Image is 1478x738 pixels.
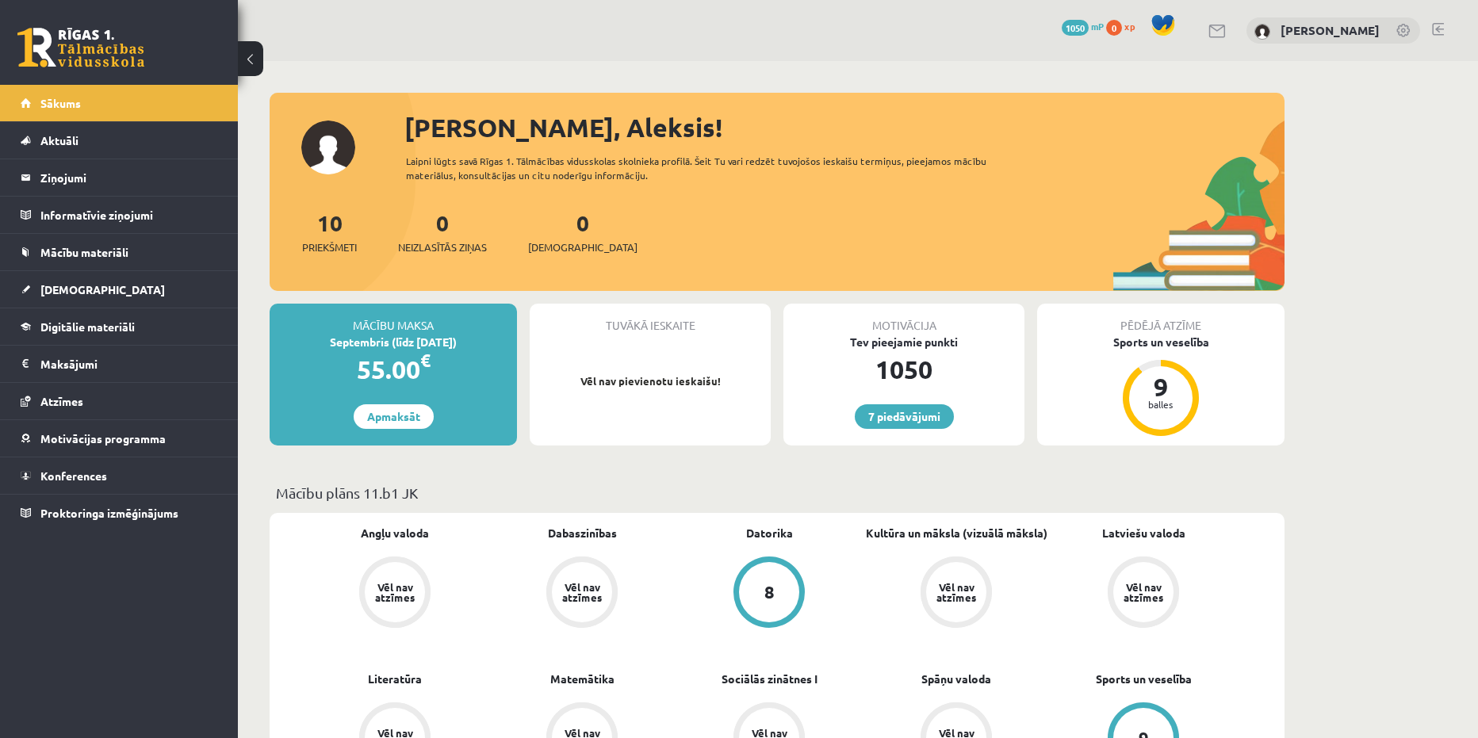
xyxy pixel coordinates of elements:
span: Mācību materiāli [40,245,128,259]
span: Neizlasītās ziņas [398,239,487,255]
a: Konferences [21,457,218,494]
a: [PERSON_NAME] [1281,22,1380,38]
div: 9 [1137,374,1185,400]
a: Atzīmes [21,383,218,419]
a: Sports un veselība [1096,671,1192,687]
a: [DEMOGRAPHIC_DATA] [21,271,218,308]
legend: Maksājumi [40,346,218,382]
a: Proktoringa izmēģinājums [21,495,218,531]
div: Tev pieejamie punkti [783,334,1024,350]
a: Maksājumi [21,346,218,382]
div: Vēl nav atzīmes [560,582,604,602]
p: Mācību plāns 11.b1 JK [276,482,1278,503]
a: Literatūra [368,671,422,687]
div: Sports un veselība [1037,334,1285,350]
div: Tuvākā ieskaite [530,304,771,334]
a: Vēl nav atzīmes [488,556,676,631]
span: Digitālie materiāli [40,319,135,334]
span: 0 [1106,20,1122,36]
a: Ziņojumi [21,159,218,196]
a: Latviešu valoda [1102,525,1185,541]
div: Mācību maksa [270,304,517,334]
div: Vēl nav atzīmes [373,582,417,602]
a: Rīgas 1. Tālmācības vidusskola [17,28,144,67]
div: Vēl nav atzīmes [1121,582,1166,602]
a: Vēl nav atzīmes [863,556,1050,631]
div: 1050 [783,350,1024,388]
span: xp [1124,20,1135,33]
a: Sports un veselība 9 balles [1037,334,1285,438]
a: 0 xp [1106,20,1143,33]
div: 55.00 [270,350,517,388]
span: Konferences [40,468,107,483]
div: Motivācija [783,304,1024,334]
a: 8 [676,556,863,631]
a: Motivācijas programma [21,420,218,457]
div: 8 [764,583,775,601]
div: Septembris (līdz [DATE]) [270,334,517,350]
a: Sociālās zinātnes I [722,671,817,687]
span: mP [1091,20,1104,33]
a: 0Neizlasītās ziņas [398,208,487,255]
div: [PERSON_NAME], Aleksis! [404,109,1285,147]
span: Priekšmeti [302,239,357,255]
a: Apmaksāt [354,404,434,429]
a: Kultūra un māksla (vizuālā māksla) [866,525,1047,541]
div: Pēdējā atzīme [1037,304,1285,334]
a: Datorika [746,525,793,541]
img: Aleksis Āboliņš [1254,24,1270,40]
a: Informatīvie ziņojumi [21,197,218,233]
span: Proktoringa izmēģinājums [40,506,178,520]
a: Mācību materiāli [21,234,218,270]
span: Atzīmes [40,394,83,408]
a: 1050 mP [1062,20,1104,33]
span: 1050 [1062,20,1089,36]
a: Digitālie materiāli [21,308,218,345]
a: Angļu valoda [361,525,429,541]
a: Vēl nav atzīmes [301,556,488,631]
p: Vēl nav pievienotu ieskaišu! [538,373,763,389]
span: Motivācijas programma [40,431,166,445]
a: Dabaszinības [548,525,617,541]
span: Sākums [40,96,81,110]
a: 10Priekšmeti [302,208,357,255]
a: 0[DEMOGRAPHIC_DATA] [528,208,638,255]
div: balles [1137,400,1185,409]
legend: Ziņojumi [40,159,218,196]
span: [DEMOGRAPHIC_DATA] [528,239,638,255]
a: Aktuāli [21,122,218,159]
legend: Informatīvie ziņojumi [40,197,218,233]
a: Spāņu valoda [921,671,991,687]
div: Laipni lūgts savā Rīgas 1. Tālmācības vidusskolas skolnieka profilā. Šeit Tu vari redzēt tuvojošo... [406,154,1015,182]
span: [DEMOGRAPHIC_DATA] [40,282,165,296]
span: € [420,349,431,372]
a: Sākums [21,85,218,121]
a: 7 piedāvājumi [855,404,954,429]
a: Matemātika [550,671,615,687]
a: Vēl nav atzīmes [1050,556,1237,631]
span: Aktuāli [40,133,78,147]
div: Vēl nav atzīmes [934,582,978,602]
